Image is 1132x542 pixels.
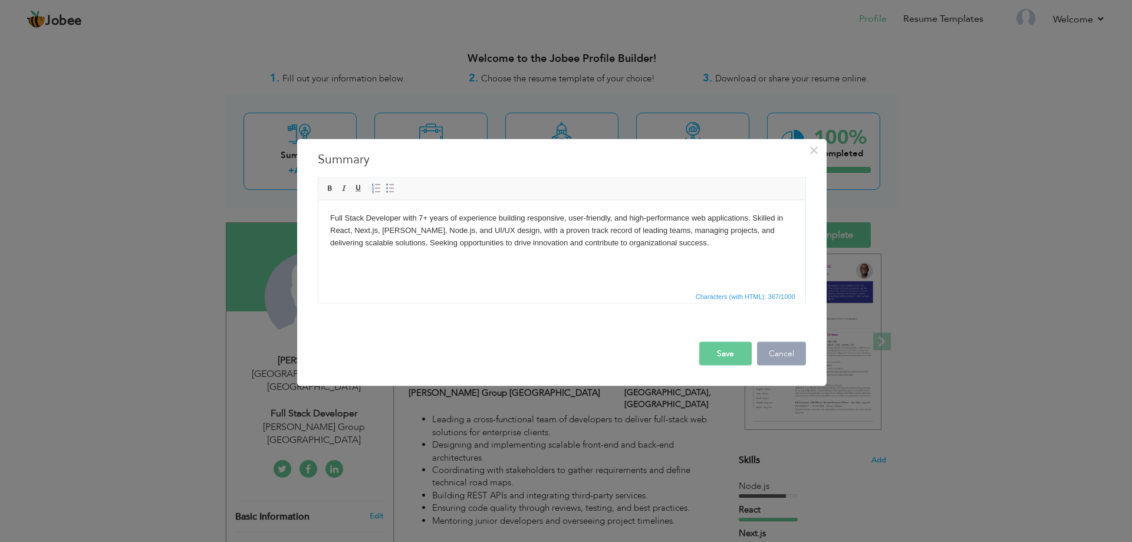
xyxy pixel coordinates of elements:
a: Insert/Remove Bulleted List [384,182,397,195]
a: Underline [352,182,365,195]
h3: Summary [318,150,806,168]
div: Statistics [693,291,799,301]
span: Characters (with HTML): 367/1000 [693,291,798,301]
a: Bold [324,182,337,195]
span: × [809,139,819,160]
a: Insert/Remove Numbered List [370,182,383,195]
button: Save [699,341,752,365]
a: Italic [338,182,351,195]
button: Close [805,140,824,159]
button: Cancel [757,341,806,365]
iframe: Rich Text Editor, summaryEditor [318,200,805,288]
